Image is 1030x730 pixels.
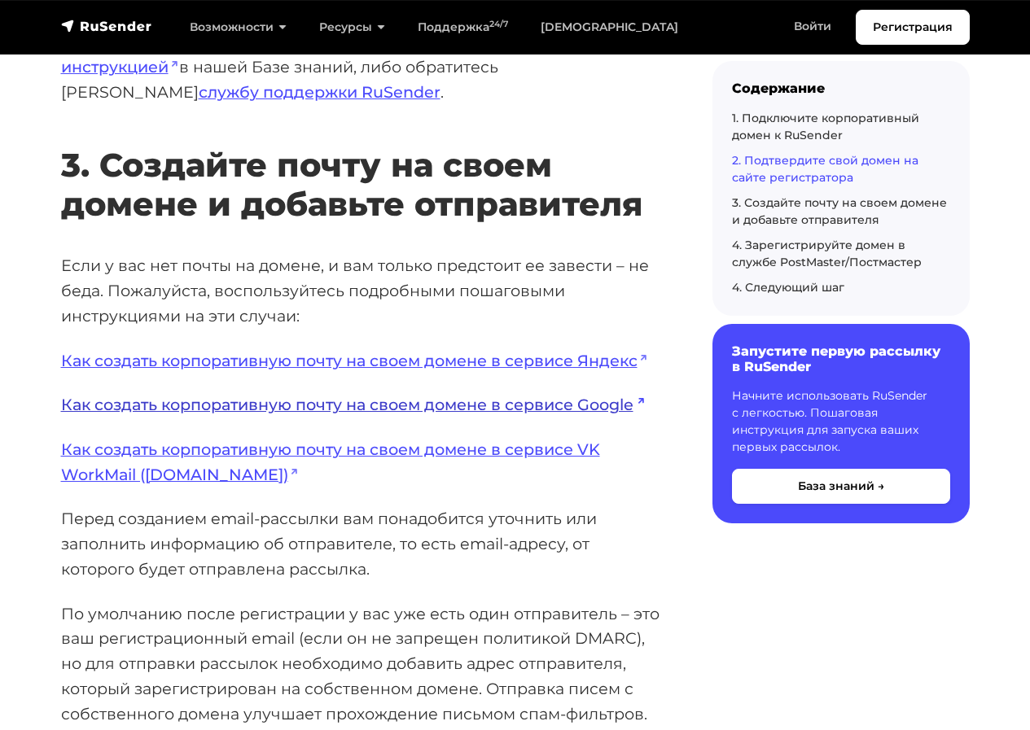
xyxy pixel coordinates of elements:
[61,506,660,581] p: Перед созданием email-рассылки вам понадобится уточнить или заполнить информацию об отправителе, ...
[489,19,508,29] sup: 24/7
[61,395,644,414] a: Как создать корпоративную почту на своем домене в сервисе Google
[61,253,660,328] p: Если у вас нет почты на домене, и вам только предстоит ее завести – не беда. Пожалуйста, воспольз...
[61,439,600,484] a: Как создать корпоративную почту на своем домене в сервисе VK WorkMail ([DOMAIN_NAME])
[173,11,303,44] a: Возможности
[732,343,950,374] h6: Запустите первую рассылку в RuSender
[401,11,524,44] a: Поддержка24/7
[732,110,919,142] a: 1. Подключите корпоративный домен к RuSender
[61,601,660,727] p: По умолчанию после регистрации у вас уже есть один отправитель – это ваш регистрационный email (е...
[303,11,401,44] a: Ресурсы
[732,195,947,226] a: 3. Создайте почту на своем домене и добавьте отправителя
[732,81,950,96] div: Содержание
[61,351,648,370] a: Как создать корпоративную почту на своем домене в сервисе Яндекс
[199,82,440,102] a: службу поддержки RuSender
[856,10,970,45] a: Регистрация
[712,323,970,522] a: Запустите первую рассылку в RuSender Начните использовать RuSender с легкостью. Пошаговая инструк...
[732,387,950,456] p: Начните использовать RuSender с легкостью. Пошаговая инструкция для запуска ваших первых рассылок.
[778,10,848,43] a: Войти
[61,98,660,224] h2: 3. Создайте почту на своем домене и добавьте отправителя
[61,18,152,34] img: RuSender
[524,11,695,44] a: [DEMOGRAPHIC_DATA]
[732,469,950,504] button: База знаний →
[732,237,922,269] a: 4. Зарегистрируйте домен в службе PostMaster/Постмастер
[732,152,918,184] a: 2. Подтвердите свой домен на сайте регистратора
[732,279,844,294] a: 4. Следующий шаг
